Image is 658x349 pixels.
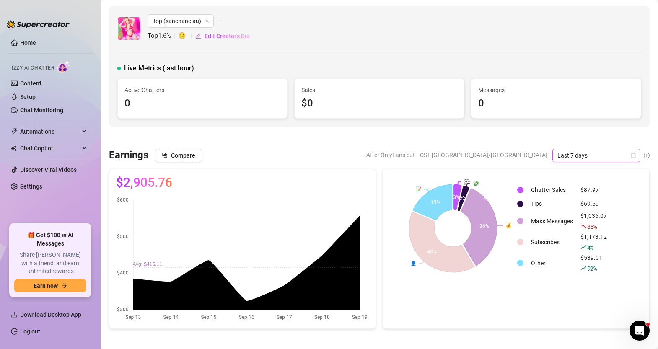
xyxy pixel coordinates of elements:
span: Top 1.6 % [148,31,178,41]
div: $87.97 [580,185,607,194]
a: Chat Monitoring [20,107,63,114]
span: info-circle [644,153,650,158]
a: Log out [20,328,40,335]
span: $2,905.76 [116,176,172,189]
span: 🙂 [178,31,195,41]
span: Share [PERSON_NAME] with a friend, and earn unlimited rewards [14,251,86,276]
a: Content [20,80,41,87]
div: $1,173.12 [580,232,607,252]
span: Last 7 days [557,149,635,162]
span: 35 % [587,222,597,230]
span: block [162,152,168,158]
span: CST [GEOGRAPHIC_DATA]/[GEOGRAPHIC_DATA] [420,149,547,161]
text: 📝 [415,186,422,192]
td: Mass Messages [528,211,576,231]
span: After OnlyFans cut [366,149,415,161]
div: $69.59 [580,199,607,208]
span: download [11,311,18,318]
span: Izzy AI Chatter [12,64,54,72]
span: 92 % [587,264,597,272]
span: arrow-right [61,283,67,289]
a: Settings [20,183,42,190]
span: Compare [171,152,195,159]
text: 💸 [473,180,479,186]
span: 🎁 Get $100 in AI Messages [14,231,86,248]
div: 0 [478,96,634,111]
td: Chatter Sales [528,184,576,196]
span: 4 % [587,243,593,251]
span: thunderbolt [11,128,18,135]
div: $0 [301,96,457,111]
text: 💰 [505,222,512,228]
span: rise [580,244,586,250]
img: logo-BBDzfeDw.svg [7,20,70,28]
img: Chat Copilot [11,145,16,151]
a: Setup [20,93,36,100]
button: Compare [155,149,202,162]
button: Earn nowarrow-right [14,279,86,292]
span: team [204,18,209,23]
span: calendar [631,153,636,158]
span: Messages [478,85,634,95]
span: ellipsis [217,14,223,28]
td: Other [528,253,576,273]
iframe: Intercom live chat [630,321,650,341]
span: Edit Creator's Bio [205,33,250,39]
span: Live Metrics (last hour) [124,63,194,73]
span: Chat Copilot [20,142,80,155]
span: Top (sanchanclau) [153,15,209,27]
span: Sales [301,85,457,95]
a: Home [20,39,36,46]
text: 💬 [464,178,470,184]
div: 0 [124,96,280,111]
text: 👤 [410,260,417,266]
span: rise [580,265,586,271]
button: Edit Creator's Bio [195,29,250,43]
span: Download Desktop App [20,311,81,318]
span: fall [580,223,586,229]
h3: Earnings [109,149,148,162]
span: edit [195,33,201,39]
td: Subscribes [528,232,576,252]
div: $539.01 [580,253,607,273]
td: Tips [528,197,576,210]
span: Active Chatters [124,85,280,95]
a: Discover Viral Videos [20,166,77,173]
img: AI Chatter [57,61,70,73]
span: Automations [20,125,80,138]
img: Top [118,17,140,40]
div: $1,036.07 [580,211,607,231]
span: Earn now [34,282,58,289]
